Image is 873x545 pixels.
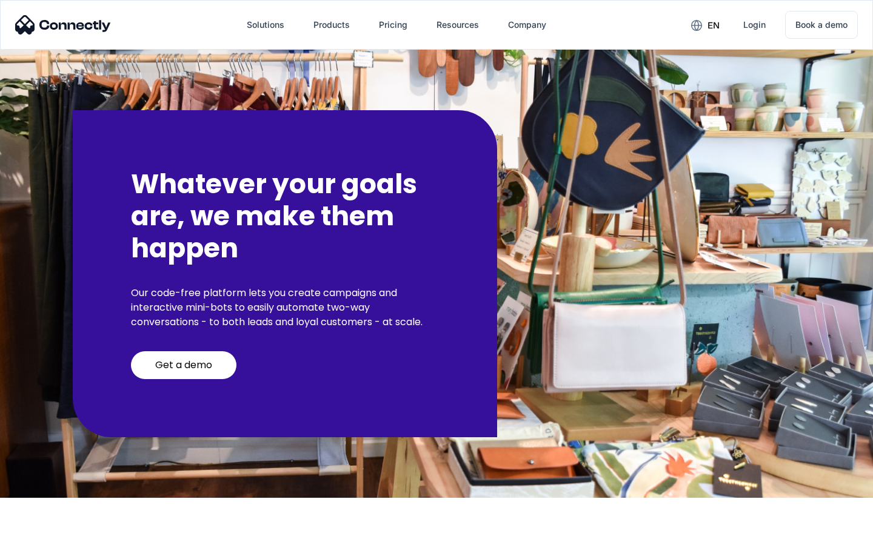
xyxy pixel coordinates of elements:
[785,11,858,39] a: Book a demo
[743,16,766,33] div: Login
[131,168,439,264] h2: Whatever your goals are, we make them happen
[247,16,284,33] div: Solutions
[155,359,212,371] div: Get a demo
[24,524,73,541] ul: Language list
[436,16,479,33] div: Resources
[131,286,439,329] p: Our code-free platform lets you create campaigns and interactive mini-bots to easily automate two...
[131,351,236,379] a: Get a demo
[369,10,417,39] a: Pricing
[12,524,73,541] aside: Language selected: English
[707,17,720,34] div: en
[508,16,546,33] div: Company
[15,15,111,35] img: Connectly Logo
[313,16,350,33] div: Products
[379,16,407,33] div: Pricing
[734,10,775,39] a: Login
